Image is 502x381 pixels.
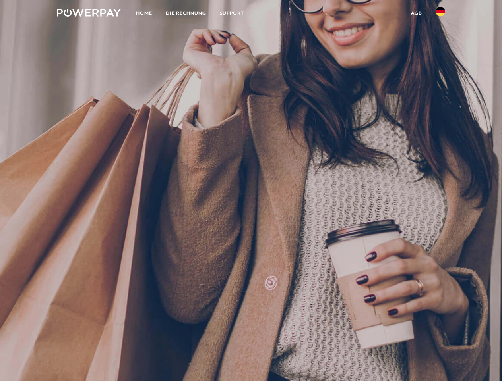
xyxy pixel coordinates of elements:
[129,6,159,20] a: Home
[57,9,121,17] img: logo-powerpay-white.svg
[436,7,445,16] img: de
[404,6,429,20] a: agb
[213,6,251,20] a: SUPPORT
[159,6,213,20] a: DIE RECHNUNG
